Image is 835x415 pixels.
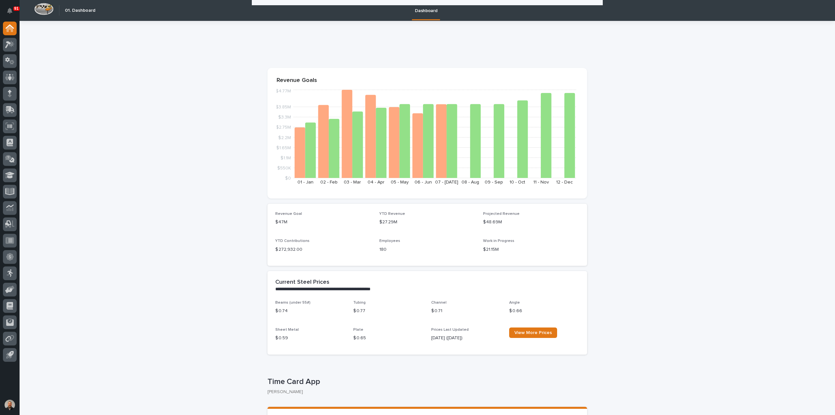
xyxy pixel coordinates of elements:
text: 06 - Jun [415,180,432,184]
span: Sheet Metal [275,328,299,332]
text: 08 - Aug [462,180,479,184]
p: [DATE] ([DATE]) [431,335,501,342]
text: 07 - [DATE] [435,180,458,184]
span: Revenue Goal [275,212,302,216]
div: Notifications91 [8,8,17,18]
span: Tubing [353,301,366,305]
p: 180 [379,246,476,253]
p: $27.29M [379,219,476,226]
text: 01 - Jan [297,180,313,184]
text: 12 - Dec [556,180,573,184]
a: View More Prices [509,327,557,338]
span: Prices Last Updated [431,328,469,332]
span: Plate [353,328,363,332]
p: Revenue Goals [277,77,578,84]
span: Angle [509,301,520,305]
text: 05 - May [391,180,409,184]
span: Beams (under 55#) [275,301,311,305]
p: $ 0.71 [431,308,501,314]
tspan: $4.77M [276,89,291,93]
p: $47M [275,219,372,226]
text: 09 - Sep [485,180,503,184]
img: Workspace Logo [34,3,53,15]
p: [PERSON_NAME] [267,389,582,395]
tspan: $2.2M [278,135,291,140]
text: 10 - Oct [509,180,525,184]
text: 04 - Apr [368,180,385,184]
tspan: $0 [285,176,291,181]
h2: Current Steel Prices [275,279,329,286]
p: $ 0.59 [275,335,345,342]
p: $ 0.77 [353,308,423,314]
tspan: $2.75M [276,125,291,130]
h2: 01. Dashboard [65,8,95,13]
tspan: $550K [277,166,291,170]
p: $ 272,932.00 [275,246,372,253]
span: YTD Revenue [379,212,405,216]
p: $ 0.65 [353,335,423,342]
span: View More Prices [514,330,552,335]
p: $ 0.66 [509,308,579,314]
button: users-avatar [3,398,17,412]
span: Channel [431,301,447,305]
tspan: $1.65M [276,145,291,150]
p: $21.15M [483,246,579,253]
p: 91 [14,6,19,11]
p: Time Card App [267,377,584,387]
p: $48.69M [483,219,579,226]
button: Notifications [3,4,17,18]
text: 03 - Mar [344,180,361,184]
span: YTD Contributions [275,239,310,243]
text: 02 - Feb [320,180,338,184]
span: Work in Progress [483,239,514,243]
tspan: $3.85M [276,105,291,109]
p: $ 0.74 [275,308,345,314]
span: Projected Revenue [483,212,520,216]
text: 11 - Nov [533,180,549,184]
tspan: $1.1M [281,155,291,160]
tspan: $3.3M [278,115,291,120]
span: Employees [379,239,400,243]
